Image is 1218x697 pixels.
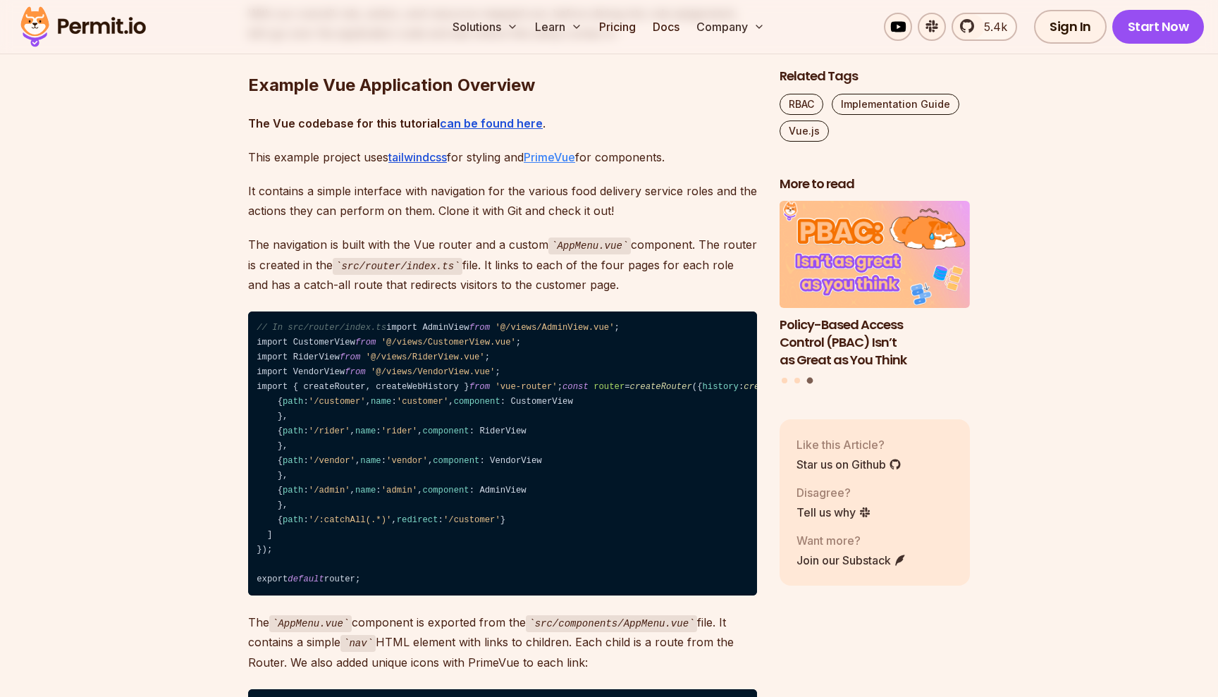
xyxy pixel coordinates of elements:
span: component [433,456,479,466]
a: Implementation Guide [832,94,959,115]
p: The component is exported from the file. It contains a simple HTML element with links to children... [248,612,757,672]
span: path [283,397,303,407]
span: from [469,323,490,333]
a: Join our Substack [796,552,906,569]
a: RBAC [780,94,823,115]
span: '/vendor' [309,456,355,466]
a: Policy-Based Access Control (PBAC) Isn’t as Great as You ThinkPolicy-Based Access Control (PBAC) ... [780,202,970,369]
a: Star us on Github [796,456,902,473]
button: Go to slide 3 [806,378,813,384]
p: Like this Article? [796,436,902,453]
code: AppMenu.vue [269,615,352,632]
a: Vue.js [780,121,829,142]
button: Company [691,13,770,41]
a: can be found here [440,116,543,130]
p: Want more? [796,532,906,549]
button: Learn [529,13,588,41]
span: '/:catchAll(.*)' [309,515,392,525]
span: router [593,382,625,392]
span: '@/views/RiderView.vue' [366,352,485,362]
span: '/rider' [309,426,350,436]
span: redirect [397,515,438,525]
h2: More to read [780,175,970,193]
span: 'vue-router' [495,382,557,392]
span: '/admin' [309,486,350,495]
li: 3 of 3 [780,202,970,369]
span: // In src/router/index.ts [257,323,386,333]
span: '@/views/CustomerView.vue' [381,338,516,347]
p: The navigation is built with the Vue router and a custom component. The router is created in the ... [248,235,757,295]
span: name [355,486,376,495]
button: Go to slide 1 [782,378,787,383]
span: createRouter [630,382,692,392]
span: from [345,367,365,377]
span: '@/views/AdminView.vue' [495,323,614,333]
code: nav [340,635,376,652]
a: Start Now [1112,10,1205,44]
div: Posts [780,202,970,386]
h3: Policy-Based Access Control (PBAC) Isn’t as Great as You Think [780,316,970,369]
a: Pricing [593,13,641,41]
span: '/customer' [309,397,366,407]
span: path [283,456,303,466]
button: Solutions [447,13,524,41]
p: This example project uses for styling and for components. [248,147,757,167]
span: name [360,456,381,466]
span: from [340,352,360,362]
img: Policy-Based Access Control (PBAC) Isn’t as Great as You Think [780,202,970,309]
span: '/customer' [443,515,500,525]
span: const [562,382,589,392]
code: import AdminView ; import CustomerView ; import RiderView ; import VendorView ; import { createRo... [248,312,757,596]
span: path [283,515,303,525]
img: Permit logo [14,3,152,51]
span: 5.4k [976,18,1007,35]
button: Go to slide 2 [794,378,800,383]
span: component [423,426,469,436]
span: 'vendor' [386,456,428,466]
span: 'admin' [381,486,417,495]
span: from [469,382,490,392]
span: name [355,426,376,436]
span: path [283,486,303,495]
span: '@/views/VendorView.vue' [371,367,495,377]
a: tailwindcss [388,150,447,164]
h2: Related Tags [780,68,970,85]
a: Docs [647,13,685,41]
span: history [703,382,739,392]
span: createWebHistory [744,382,827,392]
p: . [248,113,757,133]
span: from [355,338,376,347]
code: AppMenu.vue [548,238,631,254]
p: Disagree? [796,484,871,501]
code: src/components/AppMenu.vue [526,615,697,632]
code: src/router/index.ts [333,258,462,275]
span: name [371,397,391,407]
a: Sign In [1034,10,1107,44]
span: default [288,574,324,584]
span: 'rider' [381,426,417,436]
h2: Example Vue Application Overview [248,18,757,97]
p: It contains a simple interface with navigation for the various food delivery service roles and th... [248,181,757,221]
a: PrimeVue [524,150,575,164]
a: 5.4k [952,13,1017,41]
span: component [454,397,500,407]
span: component [423,486,469,495]
span: path [283,426,303,436]
a: Tell us why [796,504,871,521]
strong: The Vue codebase for this tutorial [248,116,440,130]
span: 'customer' [397,397,449,407]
